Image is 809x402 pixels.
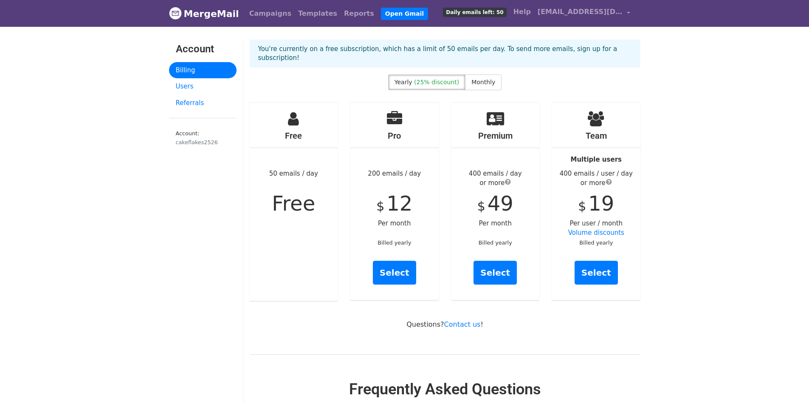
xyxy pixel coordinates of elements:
a: Volume discounts [568,229,624,237]
span: Daily emails left: 50 [443,8,506,17]
p: You're currently on a free subscription, which has a limit of 50 emails per day. To send more ema... [258,45,632,63]
a: Campaigns [246,5,295,22]
small: Billed yearly [579,239,613,246]
strong: Multiple users [571,156,622,163]
h3: Account [176,43,230,55]
a: Daily emails left: 50 [440,3,510,20]
div: 400 emails / user / day or more [552,169,640,188]
a: [EMAIL_ADDRESS][DOMAIN_NAME] [534,3,634,23]
h2: Frequently Asked Questions [250,380,640,399]
div: 400 emails / day or more [451,169,540,188]
small: Billed yearly [378,239,411,246]
a: Reports [341,5,378,22]
div: 200 emails / day Per month [350,103,439,300]
small: Billed yearly [479,239,512,246]
div: 50 emails / day [250,103,338,301]
span: (25% discount) [414,79,459,86]
a: Select [575,261,618,285]
p: Questions? ! [250,320,640,329]
a: Contact us [444,320,481,328]
div: cakeflakes2526 [176,138,230,146]
span: $ [477,199,485,214]
a: Users [169,78,237,95]
span: 12 [386,191,412,215]
img: MergeMail logo [169,7,182,20]
span: Monthly [471,79,495,86]
div: Per user / month [552,103,640,300]
span: $ [578,199,586,214]
span: 49 [488,191,513,215]
h4: Free [250,131,338,141]
a: Help [510,3,534,20]
h4: Team [552,131,640,141]
span: $ [376,199,384,214]
a: Select [373,261,416,285]
span: [EMAIL_ADDRESS][DOMAIN_NAME] [538,7,623,17]
span: Free [272,191,315,215]
h4: Premium [451,131,540,141]
span: 19 [588,191,614,215]
h4: Pro [350,131,439,141]
span: Yearly [395,79,412,86]
a: Select [474,261,517,285]
a: Open Gmail [381,8,428,20]
a: MergeMail [169,5,239,23]
small: Account: [176,130,230,146]
div: Per month [451,103,540,300]
a: Referrals [169,95,237,111]
a: Templates [295,5,341,22]
a: Billing [169,62,237,79]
